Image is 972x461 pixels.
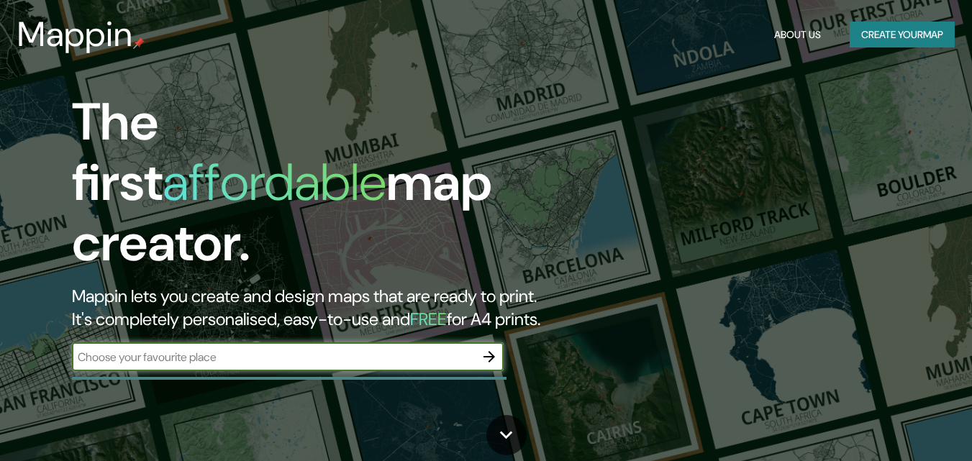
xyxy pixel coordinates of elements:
[72,285,558,331] h2: Mappin lets you create and design maps that are ready to print. It's completely personalised, eas...
[133,37,145,49] img: mappin-pin
[72,92,558,285] h1: The first map creator.
[410,308,447,330] h5: FREE
[163,149,386,216] h1: affordable
[17,14,133,55] h3: Mappin
[768,22,827,48] button: About Us
[850,22,955,48] button: Create yourmap
[72,349,475,365] input: Choose your favourite place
